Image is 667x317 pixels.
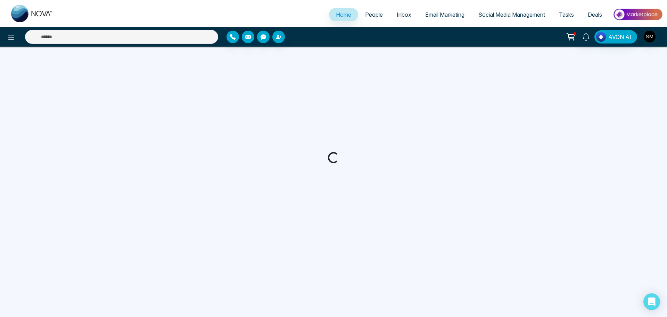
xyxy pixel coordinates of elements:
[471,8,552,21] a: Social Media Management
[329,8,358,21] a: Home
[643,293,660,310] div: Open Intercom Messenger
[608,33,631,41] span: AVON AI
[552,8,581,21] a: Tasks
[478,11,545,18] span: Social Media Management
[594,30,637,43] button: AVON AI
[365,11,383,18] span: People
[596,32,606,42] img: Lead Flow
[418,8,471,21] a: Email Marketing
[397,11,411,18] span: Inbox
[11,5,53,22] img: Nova CRM Logo
[588,11,602,18] span: Deals
[358,8,390,21] a: People
[581,8,609,21] a: Deals
[336,11,351,18] span: Home
[425,11,464,18] span: Email Marketing
[559,11,574,18] span: Tasks
[644,31,656,42] img: User Avatar
[390,8,418,21] a: Inbox
[612,7,663,22] img: Market-place.gif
